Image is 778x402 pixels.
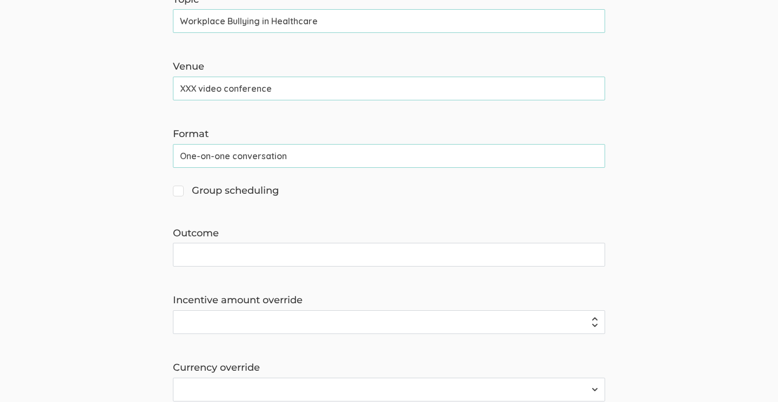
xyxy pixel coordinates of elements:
iframe: Chat Widget [724,350,778,402]
label: Outcome [173,227,605,241]
label: Incentive amount override [173,294,605,308]
label: Format [173,127,605,141]
label: Venue [173,60,605,74]
label: Currency override [173,361,605,375]
span: Group scheduling [173,184,279,198]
